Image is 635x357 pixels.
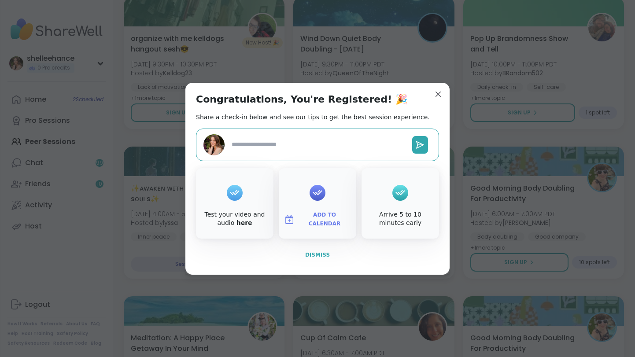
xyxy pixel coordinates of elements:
[198,210,272,228] div: Test your video and audio
[196,246,439,264] button: Dismiss
[305,252,330,258] span: Dismiss
[363,210,437,228] div: Arrive 5 to 10 minutes early
[203,134,225,155] img: shelleehance
[284,214,295,225] img: ShareWell Logomark
[236,219,252,226] a: here
[196,93,407,106] h1: Congratulations, You're Registered! 🎉
[281,210,354,229] button: Add to Calendar
[196,113,430,121] h2: Share a check-in below and see our tips to get the best session experience.
[298,211,351,228] span: Add to Calendar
